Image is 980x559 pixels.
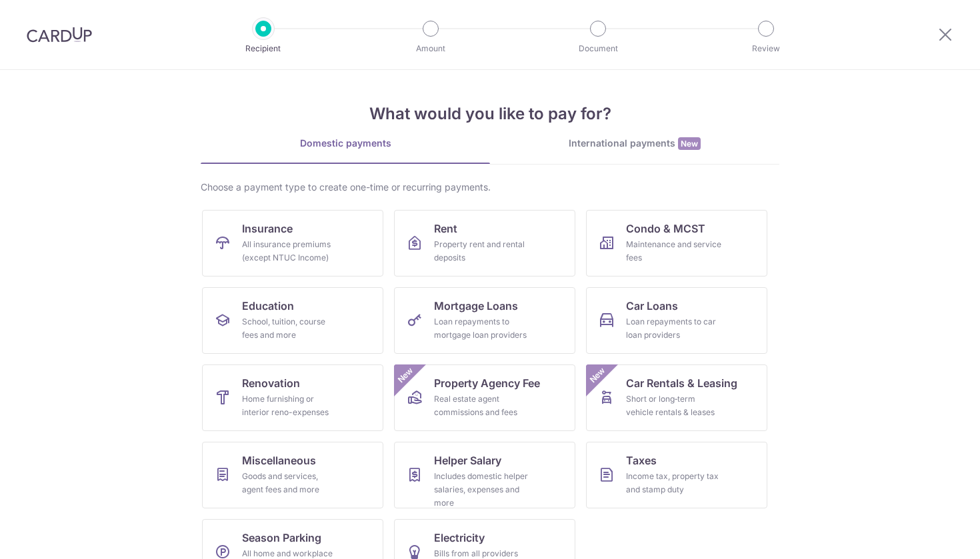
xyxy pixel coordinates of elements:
div: Property rent and rental deposits [434,238,530,265]
div: Domestic payments [201,137,490,150]
span: Car Loans [626,298,678,314]
a: InsuranceAll insurance premiums (except NTUC Income) [202,210,383,277]
p: Recipient [214,42,313,55]
div: Maintenance and service fees [626,238,722,265]
div: All insurance premiums (except NTUC Income) [242,238,338,265]
a: Property Agency FeeReal estate agent commissions and feesNew [394,364,575,431]
div: School, tuition, course fees and more [242,315,338,342]
a: RentProperty rent and rental deposits [394,210,575,277]
img: CardUp [27,27,92,43]
h4: What would you like to pay for? [201,102,779,126]
a: EducationSchool, tuition, course fees and more [202,287,383,354]
span: Property Agency Fee [434,375,540,391]
span: Electricity [434,530,485,546]
span: Education [242,298,294,314]
div: Goods and services, agent fees and more [242,470,338,496]
span: New [395,364,417,386]
p: Document [549,42,647,55]
a: Condo & MCSTMaintenance and service fees [586,210,767,277]
span: Season Parking [242,530,321,546]
span: Helper Salary [434,452,501,468]
div: Home furnishing or interior reno-expenses [242,392,338,419]
div: Short or long‑term vehicle rentals & leases [626,392,722,419]
div: Loan repayments to car loan providers [626,315,722,342]
a: TaxesIncome tax, property tax and stamp duty [586,442,767,508]
a: Mortgage LoansLoan repayments to mortgage loan providers [394,287,575,354]
a: Car Rentals & LeasingShort or long‑term vehicle rentals & leasesNew [586,364,767,431]
span: Insurance [242,221,293,237]
div: Loan repayments to mortgage loan providers [434,315,530,342]
span: Renovation [242,375,300,391]
div: Income tax, property tax and stamp duty [626,470,722,496]
span: Miscellaneous [242,452,316,468]
p: Review [717,42,815,55]
span: Rent [434,221,457,237]
a: RenovationHome furnishing or interior reno-expenses [202,364,383,431]
span: Taxes [626,452,657,468]
a: Helper SalaryIncludes domestic helper salaries, expenses and more [394,442,575,508]
a: MiscellaneousGoods and services, agent fees and more [202,442,383,508]
a: Car LoansLoan repayments to car loan providers [586,287,767,354]
span: Condo & MCST [626,221,705,237]
span: New [678,137,701,150]
span: Mortgage Loans [434,298,518,314]
span: Car Rentals & Leasing [626,375,737,391]
span: New [587,364,609,386]
p: Amount [381,42,480,55]
div: Choose a payment type to create one-time or recurring payments. [201,181,779,194]
div: International payments [490,137,779,151]
div: Real estate agent commissions and fees [434,392,530,419]
div: Includes domestic helper salaries, expenses and more [434,470,530,510]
